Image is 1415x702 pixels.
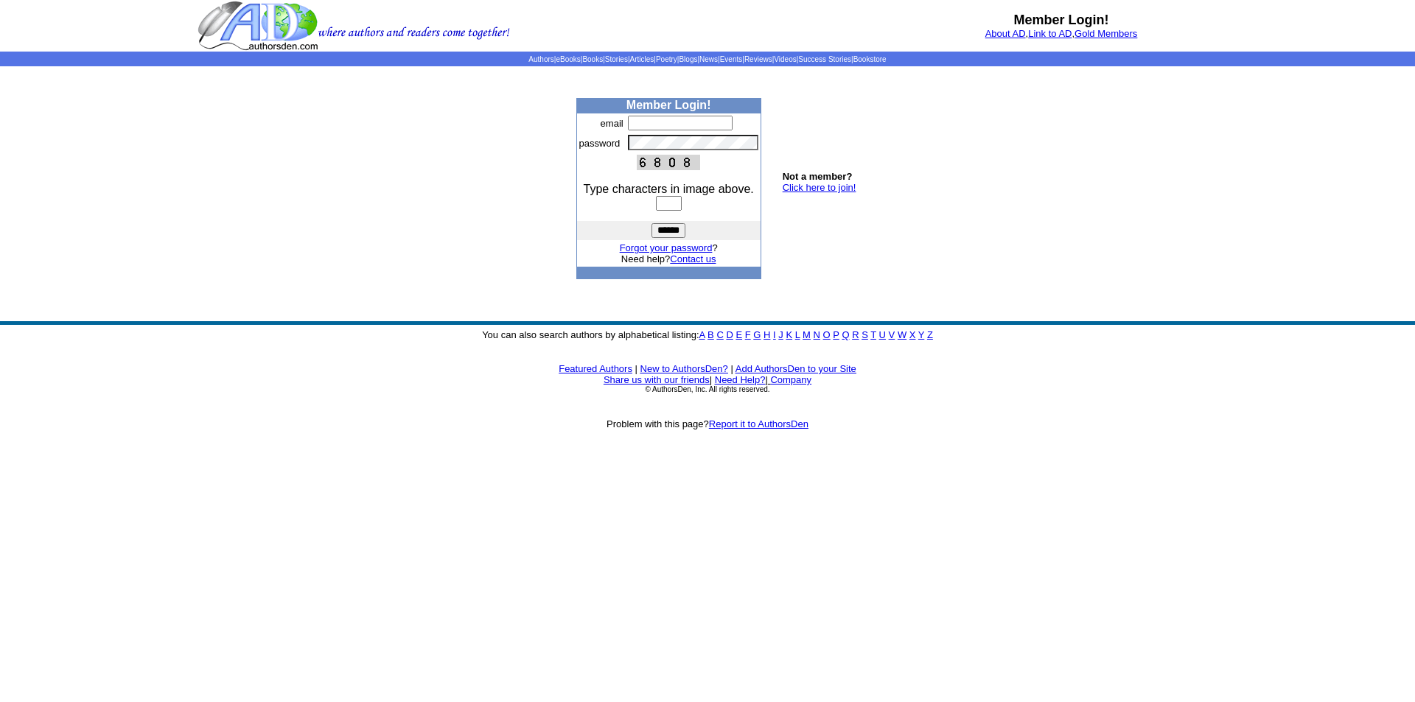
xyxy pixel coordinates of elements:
[1075,28,1137,39] a: Gold Members
[736,363,856,374] a: Add AuthorsDen to your Site
[985,28,1026,39] a: About AD
[773,329,776,340] a: I
[707,329,714,340] a: B
[710,374,712,385] font: |
[736,329,742,340] a: E
[626,99,711,111] b: Member Login!
[715,374,766,385] a: Need Help?
[853,55,887,63] a: Bookstore
[726,329,733,340] a: D
[927,329,933,340] a: Z
[842,329,849,340] a: Q
[833,329,839,340] a: P
[679,55,697,63] a: Blogs
[559,363,632,374] a: Featured Authors
[823,329,831,340] a: O
[645,385,769,393] font: © AuthorsDen, Inc. All rights reserved.
[770,374,811,385] a: Company
[584,183,754,195] font: Type characters in image above.
[783,171,853,182] b: Not a member?
[528,55,886,63] span: | | | | | | | | | | | |
[753,329,761,340] a: G
[862,329,868,340] a: S
[482,329,933,340] font: You can also search authors by alphabetical listing:
[630,55,654,63] a: Articles
[579,138,621,149] font: password
[699,55,718,63] a: News
[870,329,876,340] a: T
[709,418,808,429] a: Report it to AuthorsDen
[605,55,628,63] a: Stories
[556,55,580,63] a: eBooks
[601,118,623,129] font: email
[765,374,811,385] font: |
[795,329,800,340] a: L
[918,329,924,340] a: Y
[889,329,895,340] a: V
[640,363,728,374] a: New to AuthorsDen?
[528,55,553,63] a: Authors
[909,329,916,340] a: X
[621,253,716,264] font: Need help?
[637,155,700,170] img: This Is CAPTCHA Image
[764,329,770,340] a: H
[852,329,859,340] a: R
[1014,13,1109,27] b: Member Login!
[744,55,772,63] a: Reviews
[716,329,723,340] a: C
[1028,28,1072,39] a: Link to AD
[670,253,716,264] a: Contact us
[745,329,751,340] a: F
[582,55,603,63] a: Books
[803,329,811,340] a: M
[620,242,713,253] a: Forgot your password
[898,329,906,340] a: W
[656,55,677,63] a: Poetry
[607,418,808,429] font: Problem with this page?
[699,329,705,340] a: A
[604,374,710,385] a: Share us with our friends
[620,242,718,253] font: ?
[635,363,637,374] font: |
[798,55,851,63] a: Success Stories
[814,329,820,340] a: N
[730,363,733,374] font: |
[783,182,856,193] a: Click here to join!
[720,55,743,63] a: Events
[778,329,783,340] a: J
[786,329,792,340] a: K
[879,329,886,340] a: U
[985,28,1138,39] font: , ,
[774,55,796,63] a: Videos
